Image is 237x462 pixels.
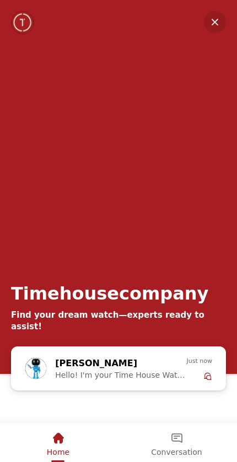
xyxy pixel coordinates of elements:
div: Timehousecompany [11,283,208,304]
div: Conversation [117,423,236,460]
em: Minimize [204,11,226,33]
span: Hello! I'm your Time House Watches Support Assistant. How can I assist you [DATE]? [55,371,186,379]
div: Zoe [19,351,218,386]
span: Conversation [151,448,202,456]
img: Profile picture of Zoe [25,358,46,379]
img: Company logo [12,12,34,34]
div: Home [1,423,115,460]
span: Just now [187,356,212,366]
div: [PERSON_NAME] [55,356,167,371]
span: Home [47,448,69,456]
div: Chat with us now [11,346,226,390]
div: Find your dream watch—experts ready to assist! [11,309,226,333]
